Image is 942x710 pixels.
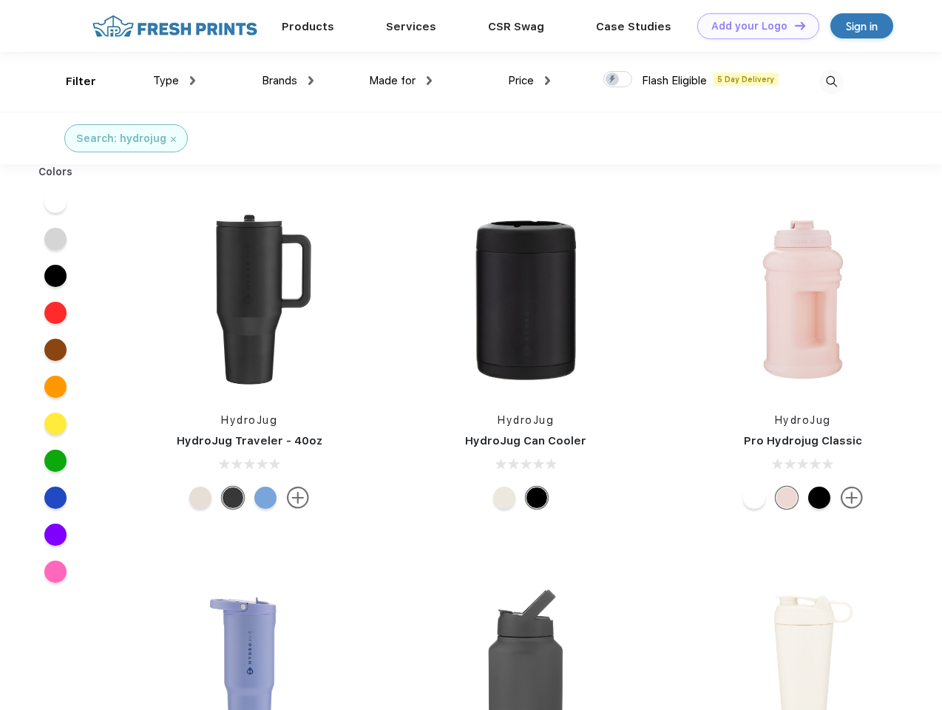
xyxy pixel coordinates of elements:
div: Colors [27,164,84,180]
div: Riptide [254,487,277,509]
img: filter_cancel.svg [171,137,176,142]
span: Made for [369,74,416,87]
img: func=resize&h=266 [427,201,624,398]
img: dropdown.png [308,76,314,85]
div: Black [526,487,548,509]
a: HydroJug Can Cooler [465,434,586,447]
a: HydroJug [498,414,554,426]
div: Cream [493,487,515,509]
img: desktop_search.svg [819,70,844,94]
div: Search: hydrojug [76,131,166,146]
a: HydroJug [221,414,277,426]
span: Price [508,74,534,87]
img: DT [795,21,805,30]
span: Brands [262,74,297,87]
span: Type [153,74,179,87]
a: Products [282,20,334,33]
div: Pink Sand [776,487,798,509]
img: dropdown.png [545,76,550,85]
div: Black [808,487,830,509]
div: Cream [189,487,211,509]
a: HydroJug [775,414,831,426]
span: Flash Eligible [642,74,707,87]
a: Sign in [830,13,893,38]
span: 5 Day Delivery [713,72,779,86]
img: more.svg [287,487,309,509]
img: dropdown.png [190,76,195,85]
img: func=resize&h=266 [151,201,348,398]
img: func=resize&h=266 [705,201,901,398]
div: Black [222,487,244,509]
img: dropdown.png [427,76,432,85]
img: fo%20logo%202.webp [88,13,262,39]
div: Filter [66,73,96,90]
div: Add your Logo [711,20,787,33]
img: more.svg [841,487,863,509]
div: Sign in [846,18,878,35]
a: Pro Hydrojug Classic [744,434,862,447]
a: HydroJug Traveler - 40oz [177,434,322,447]
div: White [743,487,765,509]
